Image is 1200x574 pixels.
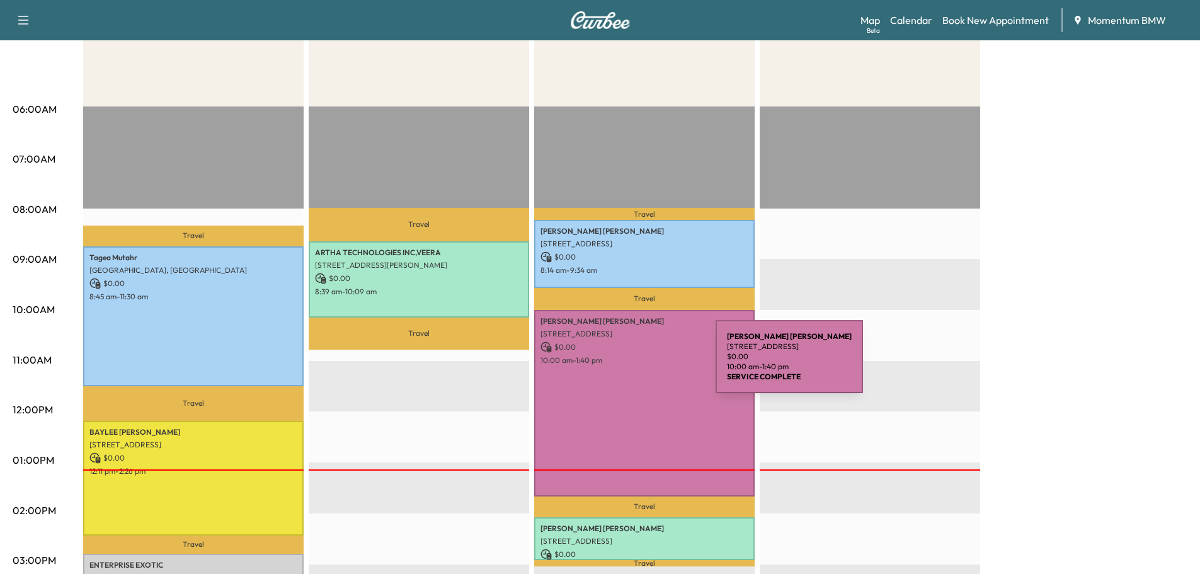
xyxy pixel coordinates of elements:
p: Travel [534,288,755,310]
p: [STREET_ADDRESS] [89,440,297,450]
p: Travel [83,226,304,246]
b: [PERSON_NAME] [PERSON_NAME] [727,331,852,341]
img: Curbee Logo [570,11,631,29]
p: 10:00 am - 1:40 pm [540,355,748,365]
p: 02:00PM [13,503,56,518]
p: $ 0.00 [315,273,523,284]
p: $ 0.00 [727,352,852,362]
p: $ 0.00 [89,452,297,464]
p: [PERSON_NAME] [PERSON_NAME] [540,226,748,236]
p: Travel [534,560,755,567]
p: $ 0.00 [540,342,748,353]
p: ENTERPRISE EXOTIC [89,560,297,570]
span: Momentum BMW [1088,13,1166,28]
p: Travel [83,386,304,421]
p: [PERSON_NAME] [PERSON_NAME] [540,524,748,534]
b: SERVICE COMPLETE [727,372,801,381]
p: 8:45 am - 11:30 am [89,292,297,302]
p: 8:39 am - 10:09 am [315,287,523,297]
p: [STREET_ADDRESS] [540,239,748,249]
p: Travel [309,318,529,350]
div: Beta [867,26,880,35]
p: $ 0.00 [540,251,748,263]
p: [STREET_ADDRESS] [540,329,748,339]
p: 03:00PM [13,553,56,568]
p: BAYLEE [PERSON_NAME] [89,427,297,437]
p: Travel [534,497,755,518]
p: 12:11 pm - 2:26 pm [89,466,297,476]
p: Travel [534,208,755,220]
p: Tagea Mutahr [89,253,297,263]
p: [STREET_ADDRESS] [727,342,852,352]
p: 06:00AM [13,101,57,117]
a: MapBeta [860,13,880,28]
p: ARTHA TECHNOLOGIES INC,VEERA [315,248,523,258]
p: $ 0.00 [540,549,748,560]
p: 01:00PM [13,452,54,468]
p: 12:00PM [13,402,53,417]
a: Book New Appointment [942,13,1049,28]
p: 10:00AM [13,302,55,317]
p: 11:00AM [13,352,52,367]
p: [STREET_ADDRESS] [540,536,748,546]
p: [PERSON_NAME] [PERSON_NAME] [540,316,748,326]
p: 8:14 am - 9:34 am [540,265,748,275]
a: Calendar [890,13,932,28]
p: 08:00AM [13,202,57,217]
p: $ 0.00 [89,278,297,289]
p: Travel [83,536,304,554]
p: [GEOGRAPHIC_DATA], [GEOGRAPHIC_DATA] [89,265,297,275]
p: 07:00AM [13,151,55,166]
p: [STREET_ADDRESS][PERSON_NAME] [315,260,523,270]
p: 09:00AM [13,251,57,267]
p: 10:00 am - 1:40 pm [727,362,852,372]
p: Travel [309,208,529,241]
